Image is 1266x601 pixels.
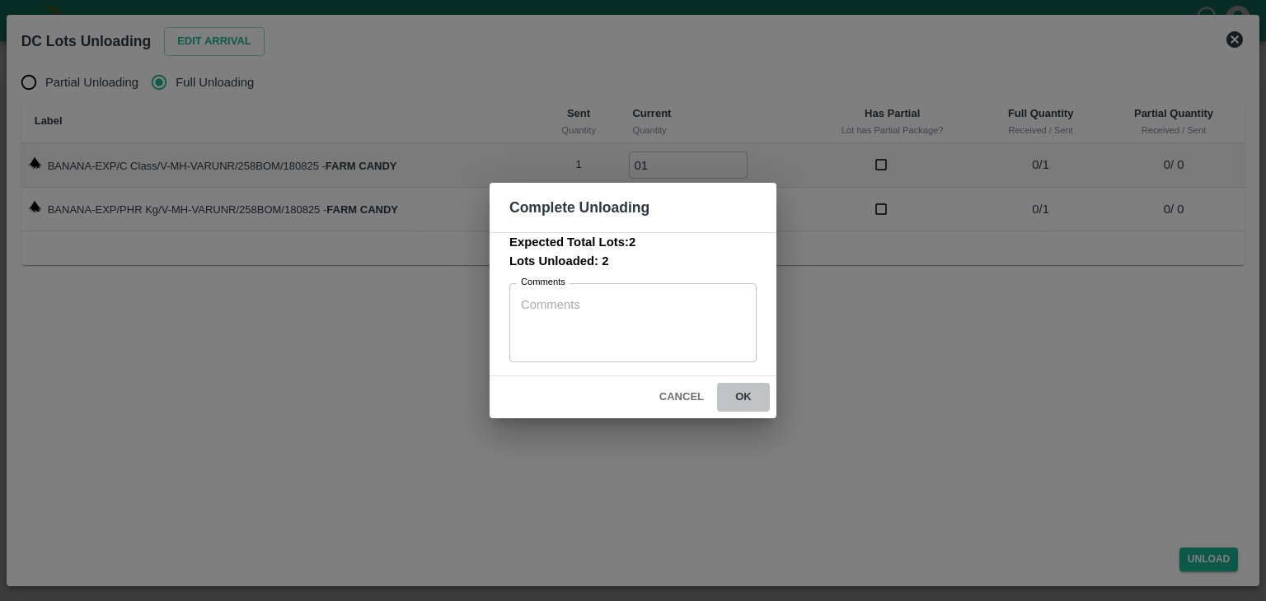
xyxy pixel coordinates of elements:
button: Cancel [653,383,710,412]
b: Lots Unloaded: 2 [509,254,608,268]
button: ok [717,383,770,412]
b: Expected Total Lots: 2 [509,235,635,249]
label: Comments [521,276,565,289]
b: Complete Unloading [509,199,649,216]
